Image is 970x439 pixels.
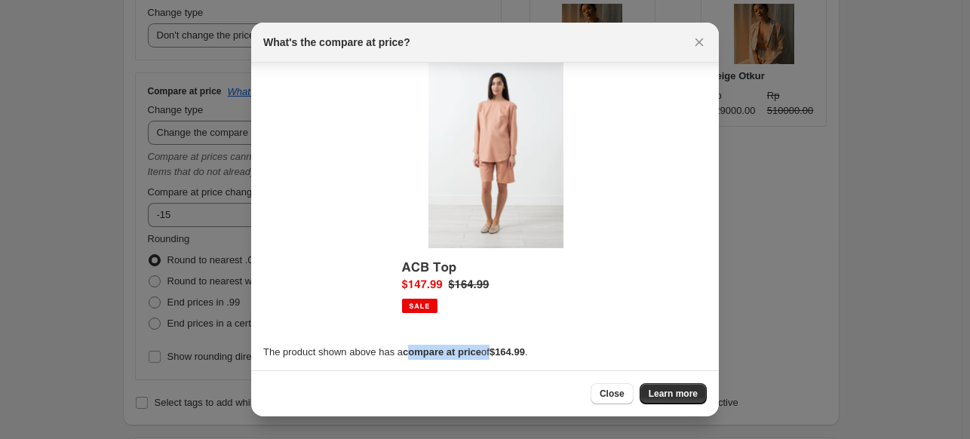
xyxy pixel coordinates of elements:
[600,388,625,400] span: Close
[263,345,707,360] p: The product shown above has a of .
[591,383,634,404] button: Close
[391,56,579,333] img: Compare at price example
[490,346,525,358] b: $164.99
[689,32,710,53] button: Close
[640,383,707,404] a: Learn more
[403,346,481,358] b: compare at price
[263,35,410,50] h2: What's the compare at price?
[649,388,698,400] span: Learn more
